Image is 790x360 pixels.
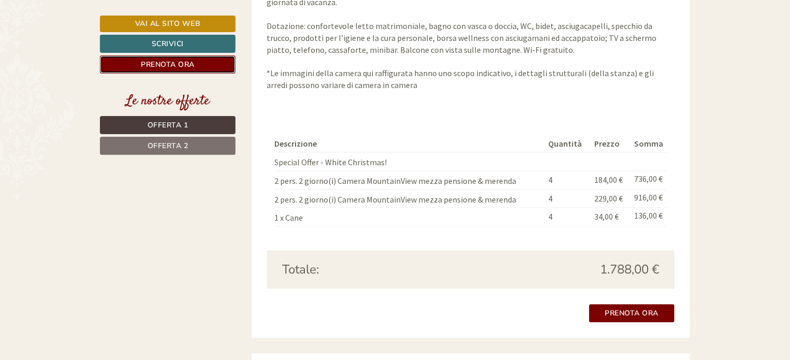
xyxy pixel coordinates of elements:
[355,273,408,291] button: Invia
[600,261,659,278] span: 1.788,00 €
[594,211,619,222] span: 34,00 €
[544,189,590,208] td: 4
[185,8,223,25] div: [DATE]
[100,55,236,74] a: Prenota ora
[631,189,667,208] td: 916,00 €
[16,50,152,57] small: 08:43
[275,261,471,278] div: Totale:
[275,136,545,152] th: Descrizione
[100,92,236,111] div: Le nostre offerte
[275,170,545,189] td: 2 pers. 2 giorno(i) Camera MountainView mezza pensione & merenda
[631,208,667,226] td: 136,00 €
[544,136,590,152] th: Quantità
[594,193,623,204] span: 229,00 €
[594,175,623,185] span: 184,00 €
[275,189,545,208] td: 2 pers. 2 giorno(i) Camera MountainView mezza pensione & merenda
[275,208,545,226] td: 1 x Cane
[148,141,188,151] span: Offerta 2
[100,35,236,53] a: Scrivici
[8,28,157,60] div: Buon giorno, come possiamo aiutarla?
[100,16,236,32] a: Vai al sito web
[275,152,545,170] td: Special Offer - White Christmas!
[631,136,667,152] th: Somma
[590,136,631,152] th: Prezzo
[589,304,675,322] a: Prenota ora
[544,208,590,226] td: 4
[631,170,667,189] td: 736,00 €
[16,30,152,38] div: [GEOGRAPHIC_DATA]
[148,120,188,130] span: Offerta 1
[544,170,590,189] td: 4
